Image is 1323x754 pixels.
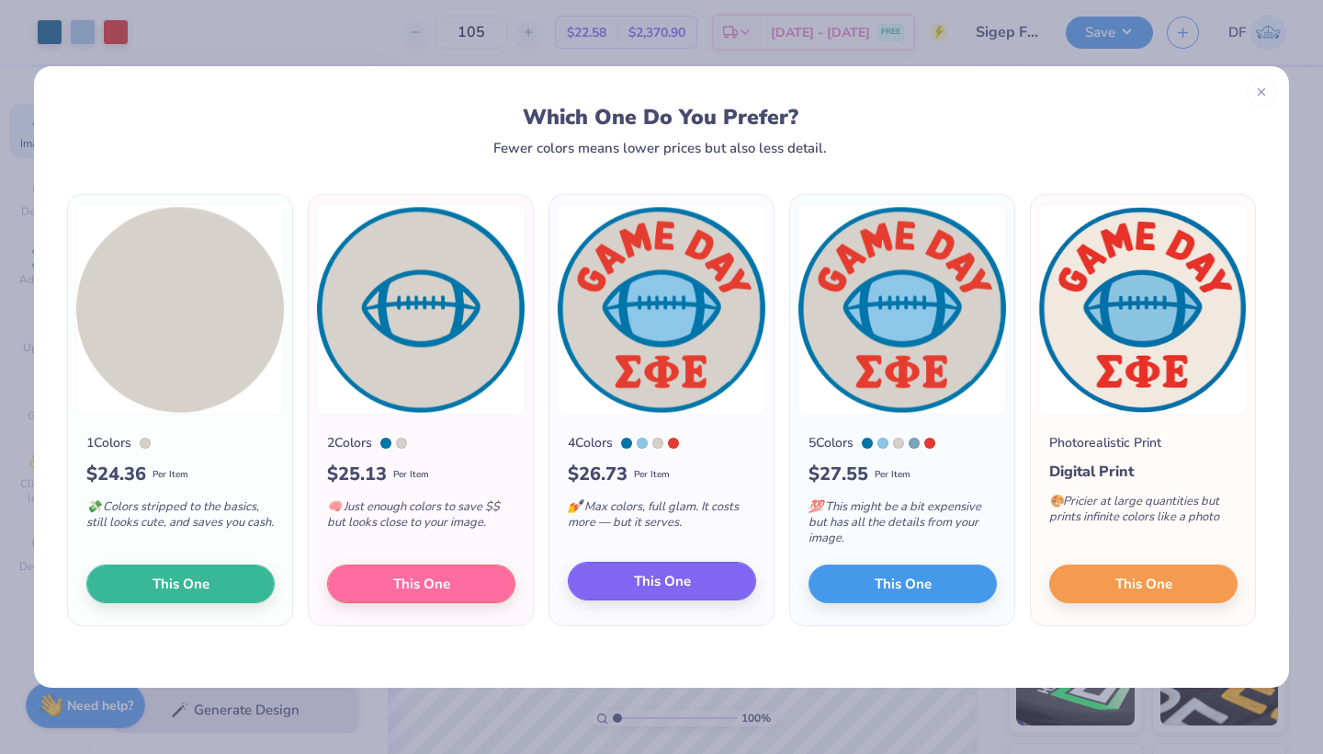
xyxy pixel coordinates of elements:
[86,498,101,515] span: 💸
[568,498,582,515] span: 💅
[327,565,515,603] button: This One
[1049,433,1161,452] div: Photorealistic Print
[808,565,997,603] button: This One
[75,204,285,415] img: 1 color option
[86,565,275,603] button: This One
[568,461,628,488] span: $ 26.73
[86,433,131,452] div: 1 Colors
[808,433,854,452] div: 5 Colors
[1049,461,1238,483] div: Digital Print
[909,438,920,449] div: 7695 C
[1038,204,1248,415] img: Photorealistic preview
[327,461,387,488] span: $ 25.13
[568,488,756,549] div: Max colors, full glam. It costs more — but it serves.
[668,438,679,449] div: 179 C
[634,468,670,482] span: Per Item
[85,105,1238,130] div: Which One Do You Prefer?
[380,438,391,449] div: 7690 C
[86,488,275,549] div: Colors stripped to the basics, still looks cute, and saves you cash.
[568,433,613,452] div: 4 Colors
[652,438,663,449] div: Warm Gray 1 C
[557,204,766,415] img: 4 color option
[86,461,146,488] span: $ 24.36
[877,438,888,449] div: 2905 C
[1049,565,1238,603] button: This One
[924,438,935,449] div: 179 C
[621,438,632,449] div: 7690 C
[327,433,372,452] div: 2 Colors
[637,438,648,449] div: 2905 C
[493,141,827,155] div: Fewer colors means lower prices but also less detail.
[153,574,209,595] span: This One
[327,498,342,515] span: 🧠
[153,468,188,482] span: Per Item
[862,438,873,449] div: 7690 C
[797,204,1007,415] img: 5 color option
[396,438,407,449] div: Warm Gray 1 C
[1049,493,1064,509] span: 🎨
[808,488,997,565] div: This might be a bit expensive but has all the details from your image.
[1049,483,1238,543] div: Pricier at large quantities but prints infinite colors like a photo
[875,468,910,482] span: Per Item
[393,574,450,595] span: This One
[893,438,904,449] div: Warm Gray 1 C
[568,562,756,600] button: This One
[875,574,932,595] span: This One
[808,461,868,488] span: $ 27.55
[327,488,515,549] div: Just enough colors to save $$ but looks close to your image.
[393,468,429,482] span: Per Item
[634,571,691,592] span: This One
[140,438,151,449] div: Warm Gray 1 C
[1115,574,1172,595] span: This One
[808,498,823,515] span: 💯
[316,204,526,415] img: 2 color option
